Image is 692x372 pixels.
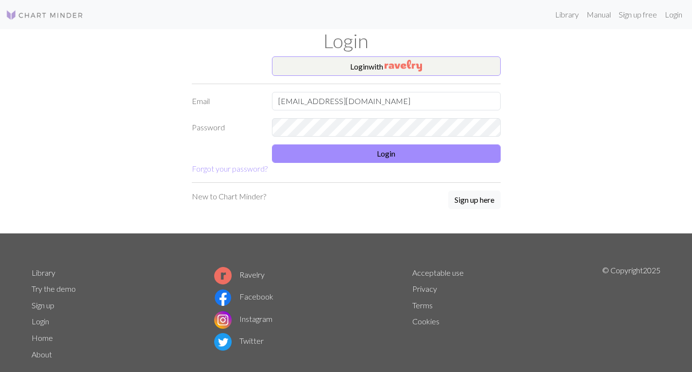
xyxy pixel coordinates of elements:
a: Instagram [214,314,272,323]
h1: Login [26,29,667,53]
a: Terms [412,301,433,310]
a: Privacy [412,284,437,293]
img: Instagram logo [214,311,232,329]
img: Ravelry [385,60,422,71]
button: Sign up here [448,191,501,209]
a: Sign up free [615,5,661,24]
img: Ravelry logo [214,267,232,284]
a: Login [32,317,49,326]
a: Twitter [214,336,264,345]
a: Cookies [412,317,439,326]
img: Logo [6,9,84,21]
label: Email [186,92,266,110]
a: About [32,350,52,359]
a: Login [661,5,686,24]
button: Login [272,144,501,163]
img: Twitter logo [214,333,232,351]
a: Sign up [32,301,54,310]
a: Try the demo [32,284,76,293]
a: Library [32,268,55,277]
p: New to Chart Minder? [192,191,266,202]
a: Home [32,333,53,342]
img: Facebook logo [214,289,232,306]
a: Sign up here [448,191,501,210]
p: © Copyright 2025 [602,265,660,363]
label: Password [186,118,266,137]
a: Ravelry [214,270,265,279]
a: Manual [583,5,615,24]
a: Library [551,5,583,24]
a: Acceptable use [412,268,464,277]
a: Facebook [214,292,273,301]
button: Loginwith [272,56,501,76]
a: Forgot your password? [192,164,268,173]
